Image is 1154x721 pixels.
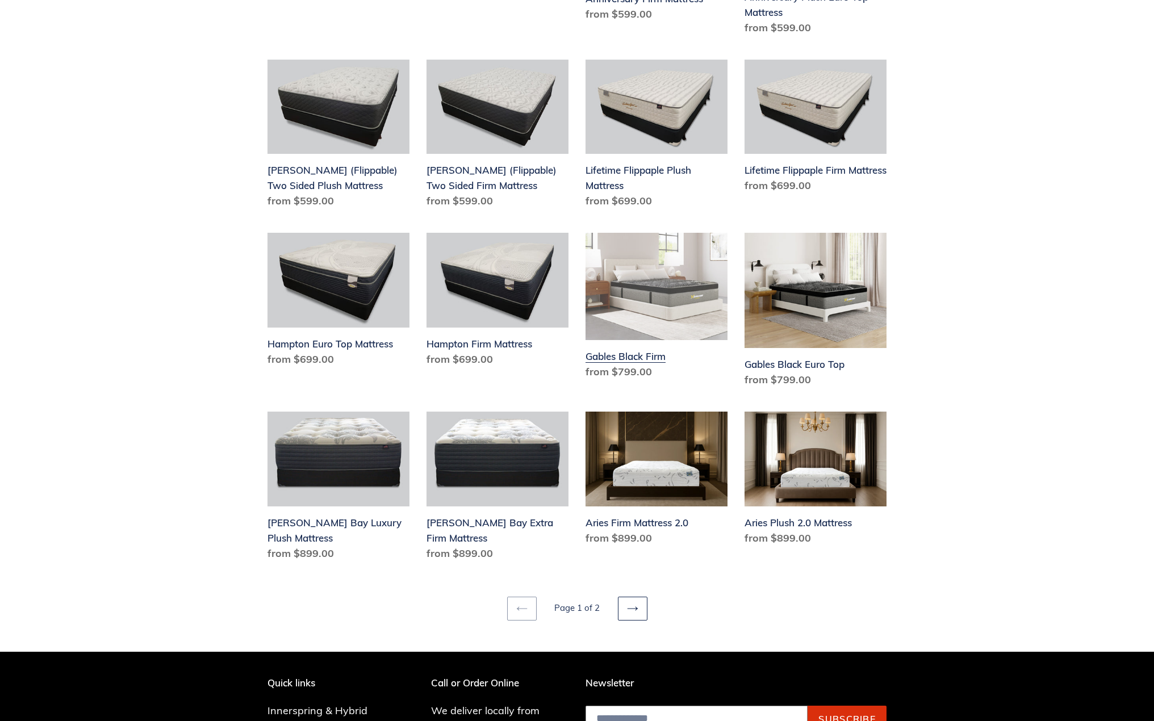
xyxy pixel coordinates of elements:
a: Gables Black Euro Top [745,233,887,392]
a: Innerspring & Hybrid [267,704,367,717]
a: Aries Firm Mattress 2.0 [586,412,727,550]
p: Quick links [267,677,384,689]
p: Call or Order Online [431,677,569,689]
a: Gables Black Firm [586,233,727,384]
p: Newsletter [586,677,887,689]
a: Hampton Euro Top Mattress [267,233,409,371]
a: Chadwick Bay Extra Firm Mattress [427,412,568,565]
a: Hampton Firm Mattress [427,233,568,371]
a: Aries Plush 2.0 Mattress [745,412,887,550]
a: Del Ray (Flippable) Two Sided Plush Mattress [267,60,409,213]
a: Chadwick Bay Luxury Plush Mattress [267,412,409,565]
li: Page 1 of 2 [539,602,616,615]
a: Lifetime Flippaple Firm Mattress [745,60,887,198]
a: Lifetime Flippaple Plush Mattress [586,60,727,213]
a: Del Ray (Flippable) Two Sided Firm Mattress [427,60,568,213]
